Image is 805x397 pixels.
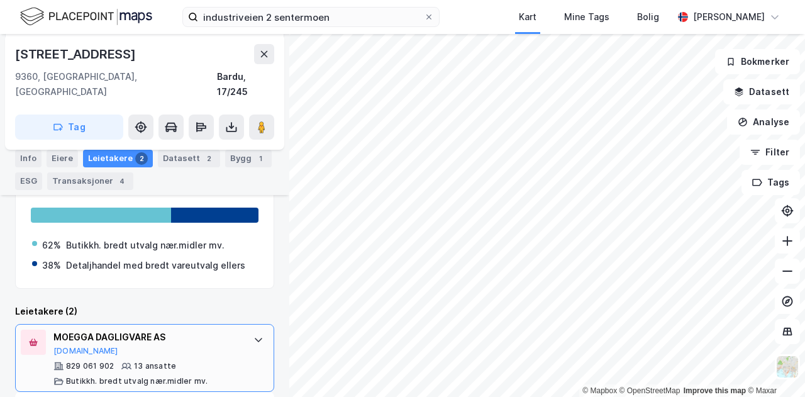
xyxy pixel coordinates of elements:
[47,172,133,190] div: Transaksjoner
[519,9,536,25] div: Kart
[66,238,225,253] div: Butikkh. bredt utvalg nær.midler mv.
[66,258,245,273] div: Detaljhandel med bredt vareutvalg ellers
[203,152,215,165] div: 2
[53,346,118,356] button: [DOMAIN_NAME]
[723,79,800,104] button: Datasett
[15,69,217,99] div: 9360, [GEOGRAPHIC_DATA], [GEOGRAPHIC_DATA]
[742,337,805,397] div: Chatt-widget
[134,361,176,371] div: 13 ansatte
[66,361,114,371] div: 829 061 902
[684,386,746,395] a: Improve this map
[42,258,61,273] div: 38%
[742,337,805,397] iframe: Chat Widget
[135,152,148,165] div: 2
[225,150,272,167] div: Bygg
[217,69,274,99] div: Bardu, 17/245
[15,115,123,140] button: Tag
[715,49,800,74] button: Bokmerker
[83,150,153,167] div: Leietakere
[564,9,609,25] div: Mine Tags
[254,152,267,165] div: 1
[727,109,800,135] button: Analyse
[15,304,274,319] div: Leietakere (2)
[693,9,765,25] div: [PERSON_NAME]
[15,172,42,190] div: ESG
[740,140,800,165] button: Filter
[47,150,78,167] div: Eiere
[66,376,208,386] div: Butikkh. bredt utvalg nær.midler mv.
[15,150,42,167] div: Info
[42,238,61,253] div: 62%
[53,330,241,345] div: MOEGGA DAGLIGVARE AS
[637,9,659,25] div: Bolig
[116,175,128,187] div: 4
[741,170,800,195] button: Tags
[158,150,220,167] div: Datasett
[20,6,152,28] img: logo.f888ab2527a4732fd821a326f86c7f29.svg
[198,8,424,26] input: Søk på adresse, matrikkel, gårdeiere, leietakere eller personer
[582,386,617,395] a: Mapbox
[15,44,138,64] div: [STREET_ADDRESS]
[619,386,680,395] a: OpenStreetMap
